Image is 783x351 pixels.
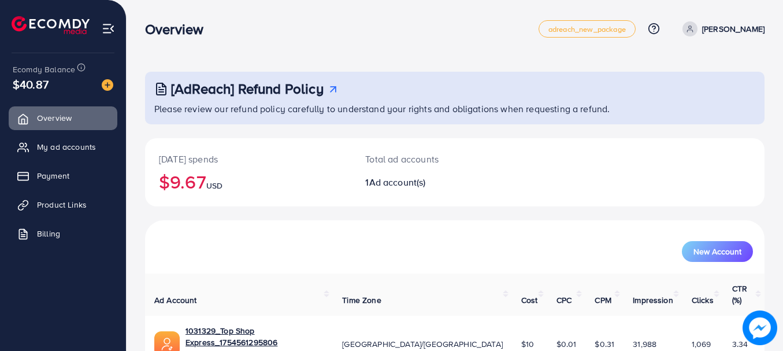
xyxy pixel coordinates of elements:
span: Time Zone [342,294,381,306]
img: image [743,311,777,345]
a: My ad accounts [9,135,117,158]
p: Please review our refund policy carefully to understand your rights and obligations when requesti... [154,102,758,116]
a: Billing [9,222,117,245]
a: adreach_new_package [539,20,636,38]
span: CPC [556,294,572,306]
span: Clicks [692,294,714,306]
span: [GEOGRAPHIC_DATA]/[GEOGRAPHIC_DATA] [342,338,503,350]
span: USD [206,180,222,191]
span: Ad account(s) [369,176,426,189]
span: $10 [521,338,534,350]
a: 1031329_Top Shop Express_1754561295806 [185,325,324,349]
h2: 1 [365,177,492,188]
img: menu [102,22,115,35]
h3: Overview [145,21,213,38]
p: Total ad accounts [365,152,492,166]
a: Product Links [9,193,117,216]
span: My ad accounts [37,141,96,153]
span: Payment [37,170,69,182]
span: Ecomdy Balance [13,64,75,75]
span: Ad Account [154,294,197,306]
img: image [102,79,113,91]
span: Cost [521,294,538,306]
button: New Account [682,241,753,262]
span: $40.87 [13,76,49,93]
span: CPM [595,294,611,306]
span: adreach_new_package [548,25,626,33]
a: Overview [9,106,117,130]
h3: [AdReach] Refund Policy [171,80,324,97]
p: [PERSON_NAME] [702,22,765,36]
span: New Account [693,247,741,256]
span: $0.01 [556,338,577,350]
span: Product Links [37,199,87,210]
span: Billing [37,228,60,239]
span: 31,988 [633,338,656,350]
span: 3.34 [732,338,748,350]
h2: $9.67 [159,171,337,193]
a: [PERSON_NAME] [678,21,765,36]
span: 1,069 [692,338,711,350]
span: Impression [633,294,673,306]
p: [DATE] spends [159,152,337,166]
a: Payment [9,164,117,187]
span: CTR (%) [732,283,747,306]
img: logo [12,16,90,34]
span: $0.31 [595,338,614,350]
span: Overview [37,112,72,124]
